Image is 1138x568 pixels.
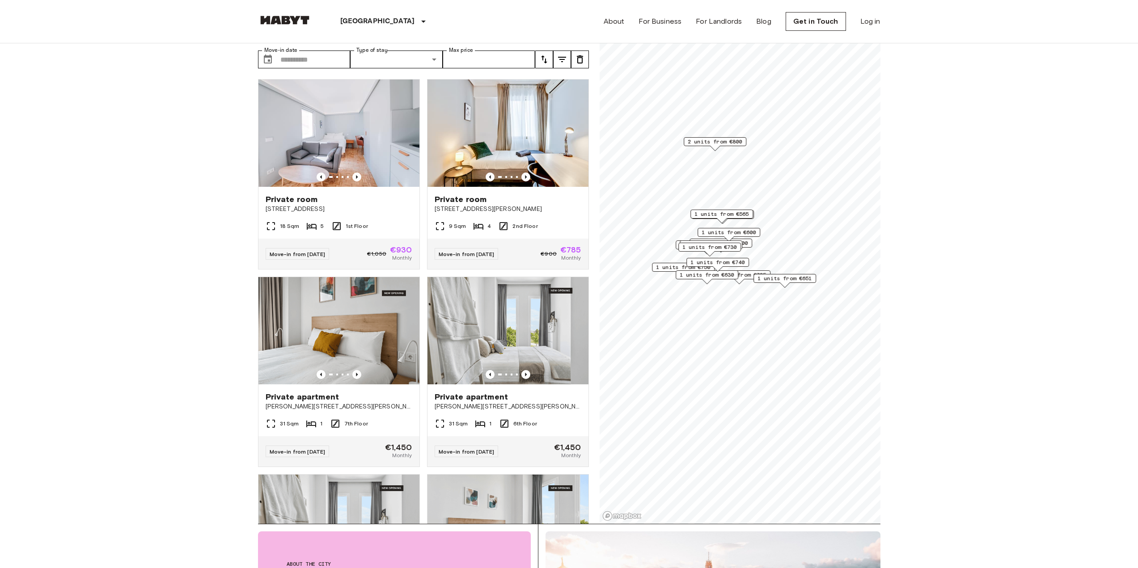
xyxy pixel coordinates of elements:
p: [GEOGRAPHIC_DATA] [340,16,415,27]
button: Previous image [317,173,326,181]
div: Map marker [676,240,738,254]
label: Move-in date [264,46,297,54]
img: Marketing picture of unit ES-15-032-001-05H [258,80,419,187]
span: 1 [489,420,491,428]
a: About [604,16,625,27]
span: [PERSON_NAME][STREET_ADDRESS][PERSON_NAME][PERSON_NAME] [266,402,412,411]
span: Monthly [392,254,412,262]
span: 4 [487,222,491,230]
button: Previous image [486,370,495,379]
div: Map marker [678,243,741,257]
span: Move-in from [DATE] [270,251,326,257]
a: For Business [639,16,681,27]
span: 9 Sqm [449,222,466,230]
a: Log in [860,16,880,27]
span: 7th Floor [344,420,368,428]
a: Marketing picture of unit ES-15-102-733-001Previous imagePrevious imagePrivate apartment[PERSON_N... [258,277,420,467]
div: Map marker [691,210,754,224]
span: 1 units from €750 [656,263,711,271]
span: Private apartment [435,391,508,402]
a: For Landlords [696,16,742,27]
button: Previous image [317,370,326,379]
span: Monthly [392,451,412,459]
label: Type of stay [356,46,388,54]
img: Habyt [258,16,312,25]
span: €1,450 [385,443,412,451]
a: Mapbox logo [602,511,642,521]
span: [STREET_ADDRESS] [266,205,412,214]
span: Private apartment [266,391,339,402]
div: Map marker [676,270,738,284]
span: Private room [266,194,318,205]
span: 2nd Floor [512,222,537,230]
div: Map marker [680,240,742,254]
span: [PERSON_NAME][STREET_ADDRESS][PERSON_NAME][PERSON_NAME] [435,402,581,411]
button: tune [571,50,589,68]
span: 2 units from €800 [688,138,742,146]
span: €930 [390,246,412,254]
div: Map marker [686,258,749,272]
span: €1,050 [367,250,386,258]
div: Map marker [690,210,753,223]
span: 1 units from €565 [694,210,749,218]
div: Map marker [690,239,752,252]
button: tune [535,50,553,68]
span: 1 units from €730 [682,243,737,251]
div: Map marker [684,137,746,151]
span: Monthly [561,254,581,262]
label: Max price [449,46,473,54]
span: Monthly [561,451,581,459]
button: Choose date [259,50,277,68]
a: Marketing picture of unit ES-15-102-631-001Previous imagePrevious imagePrivate apartment[PERSON_N... [427,277,589,467]
span: Private room [435,194,487,205]
span: 1 units from €740 [690,258,745,266]
button: Previous image [486,173,495,181]
div: Map marker [698,228,760,242]
span: 1 units from €630 [680,271,734,279]
span: [STREET_ADDRESS][PERSON_NAME] [435,205,581,214]
span: About the city [287,560,502,568]
span: 5 [321,222,324,230]
span: 1 [320,420,322,428]
span: 18 Sqm [280,222,300,230]
a: Marketing picture of unit ES-15-018-001-03HPrevious imagePrevious imagePrivate room[STREET_ADDRES... [427,79,589,269]
button: Previous image [521,173,530,181]
span: €900 [541,250,557,258]
span: Move-in from [DATE] [270,448,326,455]
img: Marketing picture of unit ES-15-102-631-001 [427,277,588,384]
span: 1 units from €600 [702,228,756,236]
span: Move-in from [DATE] [439,448,495,455]
span: 1st Floor [346,222,368,230]
a: Marketing picture of unit ES-15-032-001-05HPrevious imagePrevious imagePrivate room[STREET_ADDRES... [258,79,420,269]
a: Get in Touch [786,12,846,31]
img: Marketing picture of unit ES-15-018-001-03H [427,80,588,187]
span: 31 Sqm [280,420,299,428]
button: tune [553,50,571,68]
span: 6th Floor [513,420,537,428]
div: Map marker [708,270,770,284]
span: 31 Sqm [449,420,468,428]
img: Marketing picture of unit ES-15-102-733-001 [258,277,419,384]
button: Previous image [521,370,530,379]
span: 1 units from €785 [712,271,766,279]
div: Map marker [753,274,816,288]
span: Move-in from [DATE] [439,251,495,257]
button: Previous image [352,173,361,181]
span: €785 [560,246,581,254]
button: Previous image [352,370,361,379]
span: 1 units from €651 [757,274,812,282]
span: €1,450 [554,443,581,451]
div: Map marker [652,263,715,277]
a: Blog [756,16,771,27]
span: 1 units from €700 [694,239,748,247]
span: 1 units from €515 [684,241,738,249]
